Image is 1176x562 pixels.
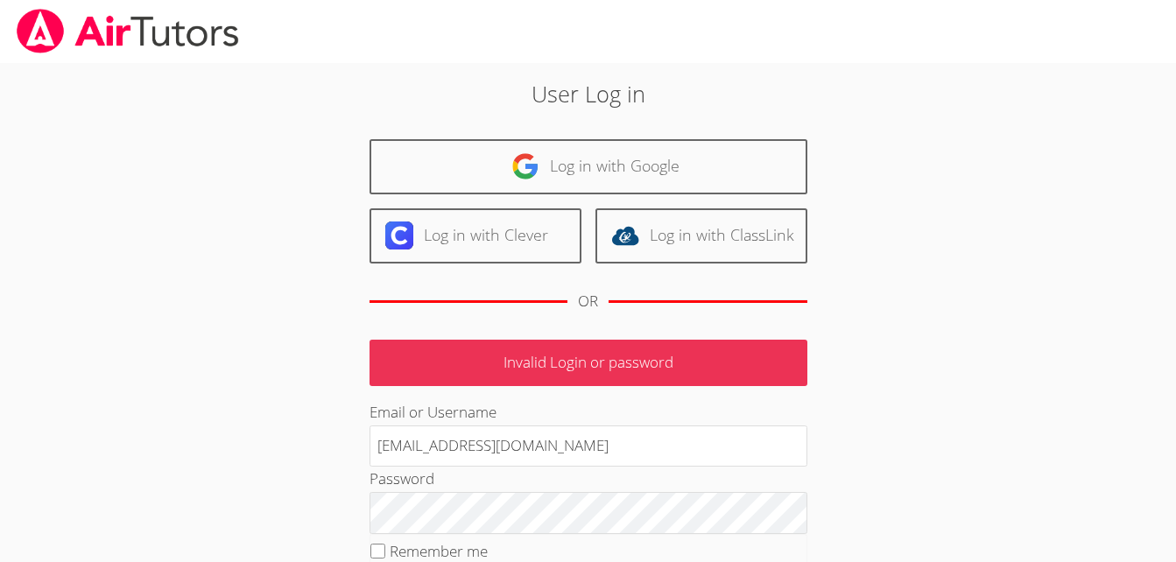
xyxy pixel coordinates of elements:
a: Log in with Clever [370,208,581,263]
img: airtutors_banner-c4298cdbf04f3fff15de1276eac7730deb9818008684d7c2e4769d2f7ddbe033.png [15,9,241,53]
a: Log in with Google [370,139,807,194]
img: clever-logo-6eab21bc6e7a338710f1a6ff85c0baf02591cd810cc4098c63d3a4b26e2feb20.svg [385,221,413,249]
h2: User Log in [271,77,905,110]
label: Email or Username [370,402,496,422]
a: Log in with ClassLink [595,208,807,263]
img: classlink-logo-d6bb404cc1216ec64c9a2012d9dc4662098be43eaf13dc465df04b49fa7ab582.svg [611,221,639,249]
label: Password [370,468,434,488]
img: google-logo-50288ca7cdecda66e5e0955fdab243c47b7ad437acaf1139b6f446037453330a.svg [511,152,539,180]
label: Remember me [390,541,488,561]
p: Invalid Login or password [370,340,807,386]
div: OR [578,289,598,314]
